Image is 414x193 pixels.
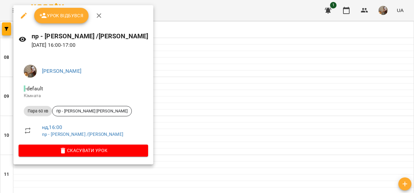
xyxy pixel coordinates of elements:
[24,147,143,154] span: Скасувати Урок
[42,124,62,130] a: нд , 16:00
[24,65,37,78] img: 064cb9cc0df9fe3f3a40f0bf741a8fe7.JPG
[19,145,148,156] button: Скасувати Урок
[39,12,84,19] span: Урок відбувся
[24,93,143,99] p: Кімната
[42,132,123,137] a: пр - [PERSON_NAME] /[PERSON_NAME]
[24,108,52,114] span: Пара 60 хв
[52,108,131,114] span: пр - [PERSON_NAME] [PERSON_NAME]
[34,8,89,23] button: Урок відбувся
[32,31,148,41] h6: пр - [PERSON_NAME] /[PERSON_NAME]
[52,106,132,116] div: пр - [PERSON_NAME] [PERSON_NAME]
[42,68,81,74] a: [PERSON_NAME]
[24,85,44,92] span: - default
[32,41,148,49] p: [DATE] 16:00 - 17:00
